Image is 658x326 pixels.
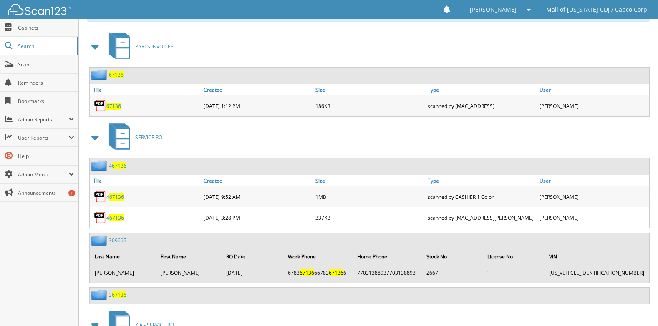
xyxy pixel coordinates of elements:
div: scanned by [MAC_ADDRESS] [426,98,537,114]
td: 6783 66783 6 [284,266,352,280]
img: folder2.png [91,160,109,171]
a: Type [426,84,537,95]
span: Help [18,153,74,160]
div: [PERSON_NAME] [537,209,649,226]
span: Reminders [18,79,74,86]
span: [PERSON_NAME] [470,7,517,12]
img: scan123-logo-white.svg [8,4,71,15]
div: scanned by [MAC_ADDRESS][PERSON_NAME] [426,209,537,226]
span: SERVICE RO [135,134,162,141]
a: Created [202,175,313,186]
img: PDF.png [94,211,106,224]
span: Bookmarks [18,98,74,105]
img: folder2.png [91,290,109,300]
a: File [90,175,202,186]
div: [DATE] 1:12 PM [202,98,313,114]
div: [DATE] 9:52 AM [202,188,313,205]
img: folder2.png [91,235,109,246]
img: folder2.png [91,70,109,80]
td: " [483,266,544,280]
span: Admin Reports [18,116,68,123]
th: Work Phone [284,248,352,265]
img: PDF.png [94,191,106,203]
span: 67136 [329,269,343,276]
div: 1 [68,190,75,196]
a: Created [202,84,313,95]
span: Search [18,43,73,50]
td: [US_VEHICLE_IDENTIFICATION_NUMBER] [545,266,648,280]
div: [PERSON_NAME] [537,188,649,205]
th: Last Name [91,248,156,265]
a: User [537,84,649,95]
span: 67136 [109,214,124,221]
a: File [90,84,202,95]
td: [DATE] [222,266,282,280]
span: 67136 [300,269,314,276]
span: 67136 [112,162,126,169]
div: 186KB [313,98,425,114]
div: scanned by CASHIER 1 Color [426,188,537,205]
a: PARTS INVOICES [104,30,174,63]
a: User [537,175,649,186]
span: Scan [18,61,74,68]
th: RO Date [222,248,282,265]
th: Home Phone [353,248,421,265]
th: VIN [545,248,648,265]
a: 367136 [109,291,126,298]
div: [PERSON_NAME] [537,98,649,114]
img: PDF.png [94,100,106,112]
td: 77031388937703138893 [353,266,421,280]
span: PARTS INVOICES [135,43,174,50]
span: Admin Menu [18,171,68,178]
div: 337KB [313,209,425,226]
span: 67136 [109,193,124,201]
a: SERVICE RO [104,121,162,154]
a: 467136 [109,162,126,169]
a: Type [426,175,537,186]
td: [PERSON_NAME] [91,266,156,280]
a: Size [313,175,425,186]
span: Announcements [18,189,74,196]
div: [DATE] 3:28 PM [202,209,313,226]
a: 67136 [109,71,124,78]
a: 467136 [106,193,124,201]
span: User Reports [18,134,68,141]
span: Mall of [US_STATE] CDJ / Capco Corp [546,7,647,12]
a: 67136 [106,103,121,110]
td: 2667 [422,266,482,280]
a: 467136 [106,214,124,221]
td: [PERSON_NAME] [156,266,222,280]
th: Stock No [422,248,482,265]
a: Size [313,84,425,95]
div: 1MB [313,188,425,205]
a: 309695 [109,237,126,244]
th: License No [483,248,544,265]
th: First Name [156,248,222,265]
span: 67136 [112,291,126,298]
span: Cabinets [18,24,74,31]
